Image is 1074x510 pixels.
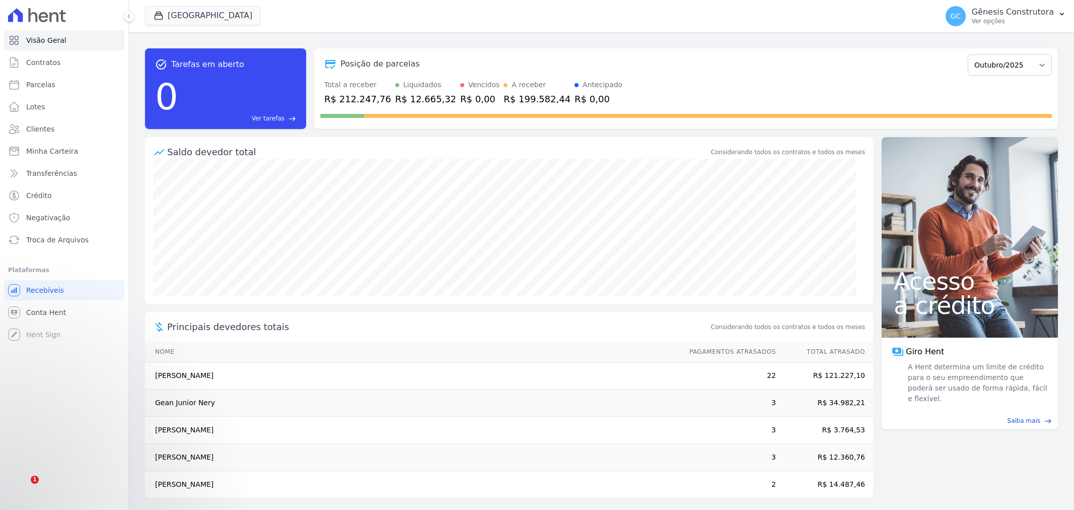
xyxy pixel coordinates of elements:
[4,280,124,300] a: Recebíveis
[680,417,776,444] td: 3
[26,102,45,112] span: Lotes
[972,17,1054,25] p: Ver opções
[167,320,709,334] span: Principais devedores totais
[26,285,64,295] span: Recebíveis
[680,390,776,417] td: 3
[950,13,961,20] span: GC
[145,6,261,25] button: [GEOGRAPHIC_DATA]
[776,342,873,362] th: Total Atrasado
[680,444,776,471] td: 3
[145,444,680,471] td: [PERSON_NAME]
[252,114,284,123] span: Ver tarefas
[10,476,34,500] iframe: Intercom live chat
[776,444,873,471] td: R$ 12.360,76
[8,264,120,276] div: Plataformas
[145,390,680,417] td: Gean Junior Nery
[1007,416,1040,425] span: Saiba mais
[31,476,39,484] span: 1
[1044,417,1052,425] span: east
[906,362,1048,404] span: A Hent determina um limite de crédito para o seu empreendimento que poderá ser usado de forma ráp...
[145,342,680,362] th: Nome
[4,141,124,161] a: Minha Carteira
[26,307,66,317] span: Conta Hent
[26,124,54,134] span: Clientes
[460,92,499,106] div: R$ 0,00
[26,168,77,178] span: Transferências
[403,80,442,90] div: Liquidados
[680,471,776,498] td: 2
[906,346,944,358] span: Giro Hent
[776,390,873,417] td: R$ 34.982,21
[324,92,391,106] div: R$ 212.247,76
[711,148,865,157] div: Considerando todos os contratos e todos os meses
[583,80,622,90] div: Antecipado
[680,342,776,362] th: Pagamentos Atrasados
[171,58,244,71] span: Tarefas em aberto
[155,58,167,71] span: task_alt
[711,323,865,332] span: Considerando todos os contratos e todos os meses
[512,80,546,90] div: A receber
[888,416,1052,425] a: Saiba mais east
[324,80,391,90] div: Total a receber
[395,92,456,106] div: R$ 12.665,32
[468,80,499,90] div: Vencidos
[26,57,60,68] span: Contratos
[145,362,680,390] td: [PERSON_NAME]
[155,71,178,123] div: 0
[776,471,873,498] td: R$ 14.487,46
[776,417,873,444] td: R$ 3.764,53
[776,362,873,390] td: R$ 121.227,10
[340,58,420,70] div: Posição de parcelas
[894,269,1046,293] span: Acesso
[26,190,52,201] span: Crédito
[289,115,296,122] span: east
[4,208,124,228] a: Negativação
[680,362,776,390] td: 22
[504,92,570,106] div: R$ 199.582,44
[26,35,66,45] span: Visão Geral
[167,145,709,159] div: Saldo devedor total
[4,97,124,117] a: Lotes
[4,302,124,323] a: Conta Hent
[4,52,124,73] a: Contratos
[894,293,1046,317] span: a crédito
[26,146,78,156] span: Minha Carteira
[938,2,1074,30] button: GC Gênesis Construtora Ver opções
[26,235,89,245] span: Troca de Arquivos
[575,92,622,106] div: R$ 0,00
[972,7,1054,17] p: Gênesis Construtora
[4,185,124,206] a: Crédito
[182,114,296,123] a: Ver tarefas east
[4,75,124,95] a: Parcelas
[26,213,70,223] span: Negativação
[145,471,680,498] td: [PERSON_NAME]
[4,163,124,183] a: Transferências
[4,230,124,250] a: Troca de Arquivos
[4,119,124,139] a: Clientes
[26,80,55,90] span: Parcelas
[145,417,680,444] td: [PERSON_NAME]
[4,30,124,50] a: Visão Geral
[8,370,209,483] iframe: Intercom notifications mensagem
